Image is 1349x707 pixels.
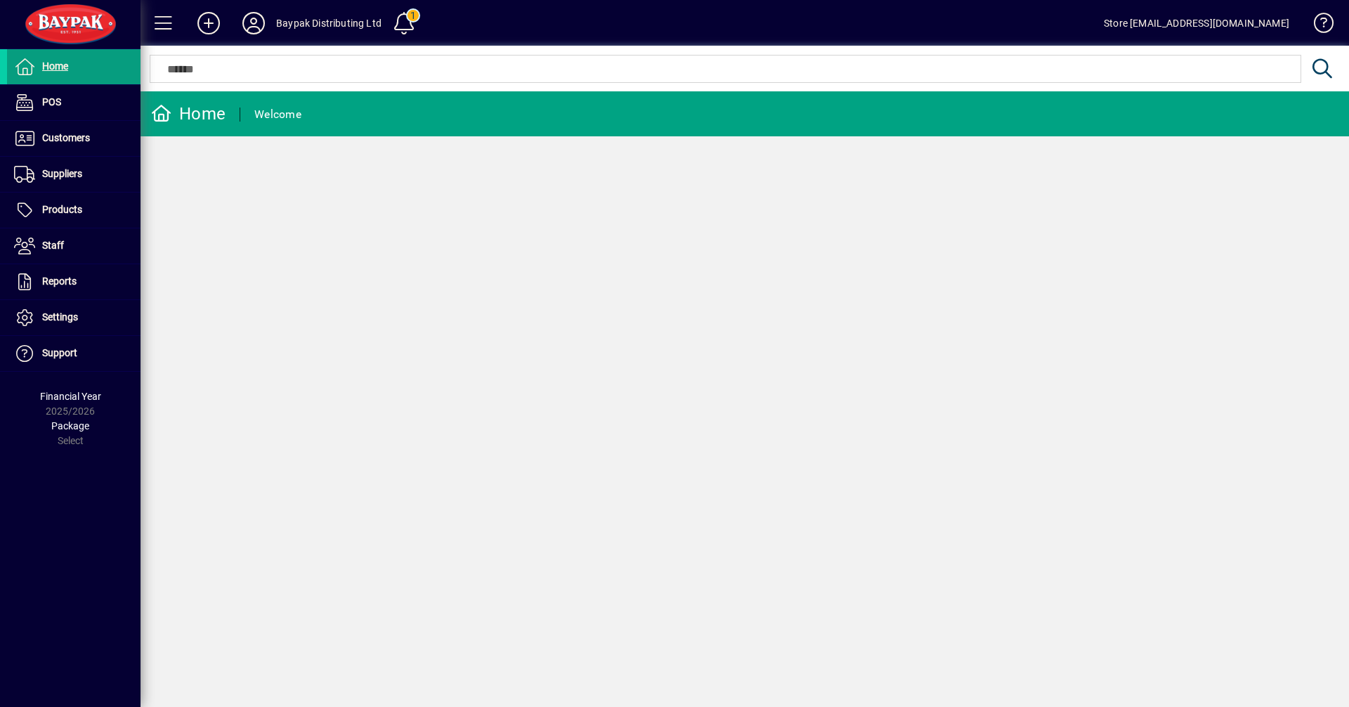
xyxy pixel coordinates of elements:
[7,157,141,192] a: Suppliers
[42,347,77,358] span: Support
[151,103,226,125] div: Home
[231,11,276,36] button: Profile
[1303,3,1331,48] a: Knowledge Base
[42,240,64,251] span: Staff
[7,121,141,156] a: Customers
[7,336,141,371] a: Support
[1104,12,1289,34] div: Store [EMAIL_ADDRESS][DOMAIN_NAME]
[42,96,61,108] span: POS
[7,228,141,264] a: Staff
[40,391,101,402] span: Financial Year
[7,300,141,335] a: Settings
[7,264,141,299] a: Reports
[186,11,231,36] button: Add
[7,193,141,228] a: Products
[276,12,382,34] div: Baypak Distributing Ltd
[42,311,78,323] span: Settings
[42,275,77,287] span: Reports
[42,168,82,179] span: Suppliers
[51,420,89,432] span: Package
[42,132,90,143] span: Customers
[42,60,68,72] span: Home
[254,103,301,126] div: Welcome
[7,85,141,120] a: POS
[42,204,82,215] span: Products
